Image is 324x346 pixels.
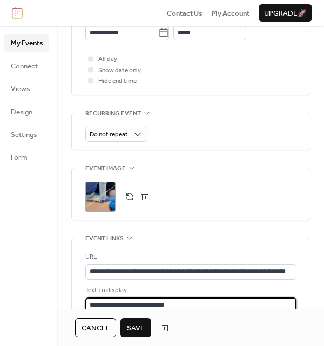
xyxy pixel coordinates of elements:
span: Design [11,107,32,117]
a: My Events [4,34,49,51]
a: Form [4,148,49,165]
a: Views [4,80,49,97]
span: Views [11,84,30,94]
button: Cancel [75,318,116,337]
span: Contact Us [167,8,202,19]
a: Design [4,103,49,120]
span: Do not repeat [90,128,128,141]
span: Settings [11,129,37,140]
span: Hide end time [98,76,137,87]
span: Recurring event [85,108,141,119]
img: logo [12,7,23,19]
span: Save [127,323,145,334]
a: Connect [4,57,49,74]
a: Settings [4,126,49,143]
span: Form [11,152,28,163]
div: URL [85,252,294,262]
span: Upgrade 🚀 [264,8,307,19]
span: Connect [11,61,38,72]
span: My Events [11,38,43,49]
button: Upgrade🚀 [259,4,312,22]
span: Cancel [82,323,110,334]
span: My Account [212,8,249,19]
div: Text to display [85,285,294,296]
span: All day [98,54,117,65]
span: Event links [85,233,124,244]
div: ; [85,182,116,212]
a: My Account [212,8,249,18]
span: Show date only [98,65,141,76]
button: Save [120,318,151,337]
a: Contact Us [167,8,202,18]
span: Event image [85,163,126,174]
